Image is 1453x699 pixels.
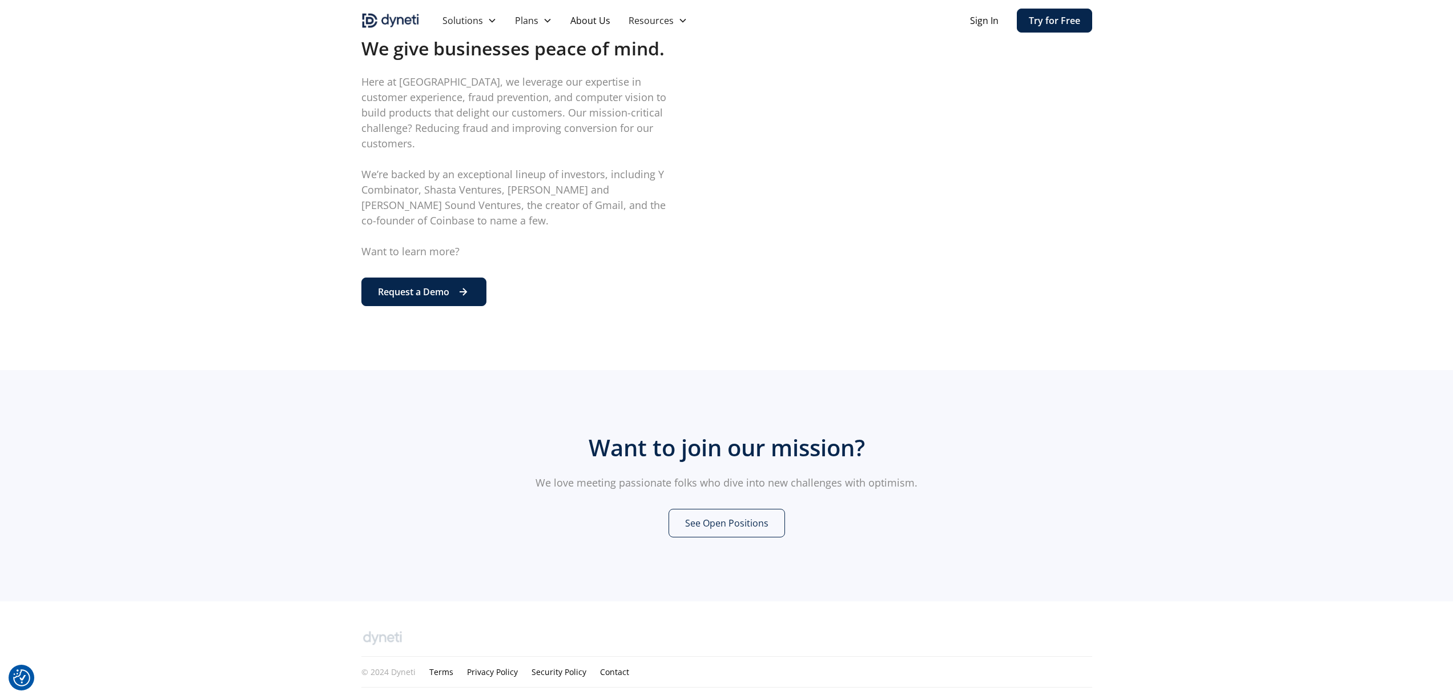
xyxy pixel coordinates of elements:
a: Request a Demo [361,278,486,306]
h3: Want to join our mission? [508,434,946,461]
a: Sign In [970,14,999,27]
a: Contact [600,666,629,678]
div: Resources [629,14,674,27]
a: Try for Free [1017,9,1092,33]
a: Security Policy [532,666,586,678]
a: See Open Positions [669,509,785,537]
div: Solutions [433,9,506,32]
div: Plans [515,14,538,27]
a: Terms [429,666,453,678]
div: Plans [506,9,561,32]
div: Solutions [442,14,483,27]
h4: We give businesses peace of mind. [361,37,681,61]
div: Request a Demo [378,285,449,299]
img: Dyneti gray logo [361,629,404,647]
button: Consent Preferences [13,669,30,686]
p: We love meeting passionate folks who dive into new challenges with optimism. [508,475,946,491]
a: Privacy Policy [467,666,518,678]
p: Here at [GEOGRAPHIC_DATA], we leverage our expertise in customer experience, fraud prevention, an... [361,74,681,259]
img: Dyneti indigo logo [361,11,420,30]
a: home [361,11,420,30]
img: Revisit consent button [13,669,30,686]
div: © 2024 Dyneti [361,666,416,678]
